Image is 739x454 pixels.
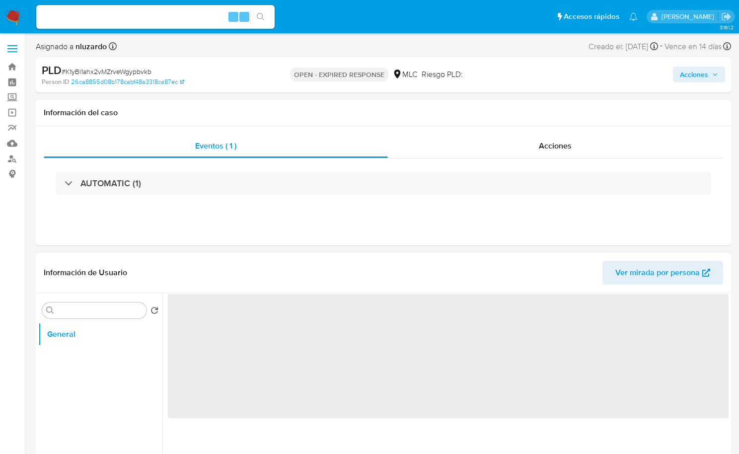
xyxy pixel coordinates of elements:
h1: Información del caso [44,108,723,118]
span: ‌ [168,294,729,418]
span: Vence en 14 días [665,41,722,52]
span: Acciones [680,67,708,82]
b: nluzardo [74,41,107,52]
p: OPEN - EXPIRED RESPONSE [290,68,388,81]
span: Alt [229,12,237,21]
b: Person ID [42,77,69,86]
span: Ver mirada por persona [615,261,700,285]
button: search-icon [250,10,271,24]
span: MID [463,69,477,80]
h3: AUTOMATIC (1) [80,178,141,189]
button: Cruces y Relaciones [38,394,162,418]
a: Salir [721,11,732,22]
a: 26ca8855d08b178cabf48a3318ca87ec [71,77,184,86]
button: Volver al orden por defecto [150,306,158,317]
span: Eventos ( 1 ) [195,140,236,151]
button: Historial Casos [38,346,162,370]
span: Acciones [539,140,572,151]
div: MLC [392,69,418,80]
div: AUTOMATIC (1) [56,172,711,195]
input: Buscar [56,306,143,315]
span: # K1yBi1ahx2vMZrveWgypbvkb [62,67,151,76]
button: General [38,322,162,346]
input: Buscar usuario o caso... [36,10,275,23]
button: Buscar [46,306,54,314]
b: PLD [42,62,62,78]
div: Creado el: [DATE] [589,40,658,53]
span: Asignado a [36,41,107,52]
button: Documentación [38,418,162,442]
span: - [660,40,663,53]
a: Notificaciones [629,12,638,21]
h1: Información de Usuario [44,268,127,278]
span: Riesgo PLD: [422,69,477,80]
span: Accesos rápidos [564,11,619,22]
span: s [243,12,246,21]
button: KYC [38,370,162,394]
p: nicolas.luzardo@mercadolibre.com [662,12,718,21]
button: Acciones [673,67,725,82]
button: Ver mirada por persona [602,261,723,285]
